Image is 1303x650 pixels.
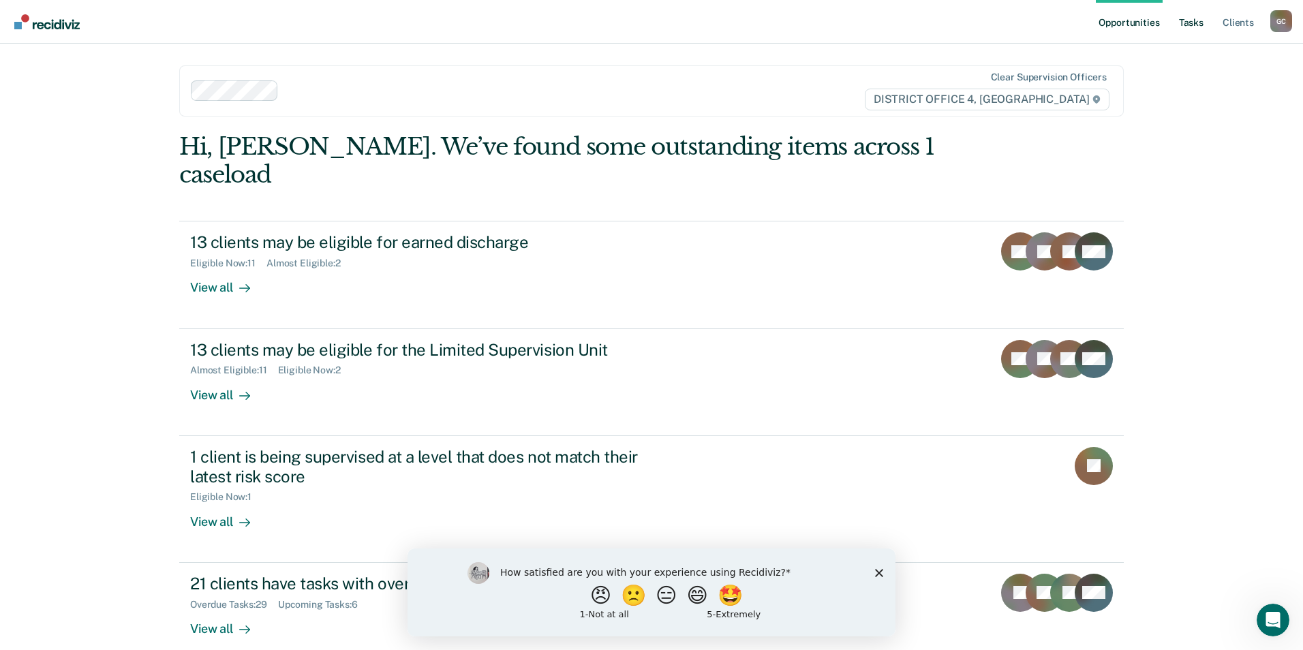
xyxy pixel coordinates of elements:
div: 13 clients may be eligible for the Limited Supervision Unit [190,340,669,360]
div: View all [190,610,266,636]
div: View all [190,269,266,296]
div: G C [1270,10,1292,32]
a: 13 clients may be eligible for earned dischargeEligible Now:11Almost Eligible:2View all [179,221,1124,328]
div: 21 clients have tasks with overdue or upcoming due dates [190,574,669,593]
img: Recidiviz [14,14,80,29]
div: Clear supervision officers [991,72,1107,83]
div: Overdue Tasks : 29 [190,599,278,610]
iframe: Intercom live chat [1257,604,1289,636]
div: Almost Eligible : 11 [190,365,278,376]
div: View all [190,503,266,529]
div: 13 clients may be eligible for earned discharge [190,232,669,252]
div: Eligible Now : 11 [190,258,266,269]
div: Upcoming Tasks : 6 [278,599,369,610]
div: Eligible Now : 2 [278,365,352,376]
div: 1 client is being supervised at a level that does not match their latest risk score [190,447,669,486]
a: 1 client is being supervised at a level that does not match their latest risk scoreEligible Now:1... [179,436,1124,563]
iframe: Survey by Kim from Recidiviz [408,548,895,636]
div: Eligible Now : 1 [190,491,262,503]
div: Hi, [PERSON_NAME]. We’ve found some outstanding items across 1 caseload [179,133,935,189]
span: DISTRICT OFFICE 4, [GEOGRAPHIC_DATA] [865,89,1109,110]
button: Profile dropdown button [1270,10,1292,32]
div: Almost Eligible : 2 [266,258,352,269]
a: 13 clients may be eligible for the Limited Supervision UnitAlmost Eligible:11Eligible Now:2View all [179,329,1124,436]
div: View all [190,376,266,403]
